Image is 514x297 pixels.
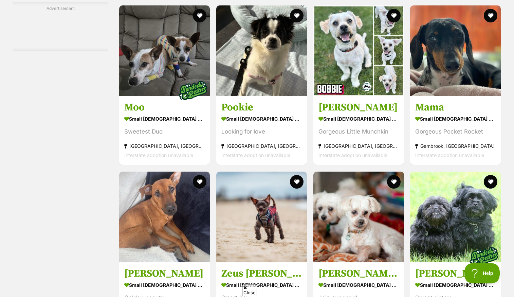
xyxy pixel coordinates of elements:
[221,142,302,151] strong: [GEOGRAPHIC_DATA], [GEOGRAPHIC_DATA]
[464,263,500,283] iframe: Help Scout Beacon - Open
[124,127,205,137] div: Sweetest Duo
[124,267,205,280] h3: [PERSON_NAME]
[318,267,399,280] h3: [PERSON_NAME] and [PERSON_NAME]
[415,114,496,124] strong: small [DEMOGRAPHIC_DATA] Dog
[216,96,307,165] a: Pookie small [DEMOGRAPHIC_DATA] Dog Looking for love [GEOGRAPHIC_DATA], [GEOGRAPHIC_DATA] Interst...
[313,172,404,262] img: Wally and Ollie Peggotty - Maltese Dog
[313,96,404,165] a: [PERSON_NAME] small [DEMOGRAPHIC_DATA] Dog Gorgeous Little Munchkin [GEOGRAPHIC_DATA], [GEOGRAPHI...
[221,101,302,114] h3: Pookie
[13,2,108,51] div: Advertisement
[124,142,205,151] strong: [GEOGRAPHIC_DATA], [GEOGRAPHIC_DATA]
[318,101,399,114] h3: [PERSON_NAME]
[410,96,501,165] a: Mama small [DEMOGRAPHIC_DATA] Dog Gorgeous Pocket Rocket Gembrook, [GEOGRAPHIC_DATA] Interstate a...
[484,9,497,22] button: favourite
[484,175,497,189] button: favourite
[124,114,205,124] strong: small [DEMOGRAPHIC_DATA] Dog
[318,142,399,151] strong: [GEOGRAPHIC_DATA], [GEOGRAPHIC_DATA]
[124,153,193,158] span: Interstate adoption unavailable
[221,267,302,280] h3: Zeus [PERSON_NAME]
[119,172,210,262] img: Missy Peggotty - Australian Terrier Dog
[119,5,210,96] img: Moo - Jack Russell Terrier Dog
[318,280,399,290] strong: small [DEMOGRAPHIC_DATA] Dog
[221,127,302,137] div: Looking for love
[415,267,496,280] h3: [PERSON_NAME] and [PERSON_NAME]
[415,127,496,137] div: Gorgeous Pocket Rocket
[221,153,290,158] span: Interstate adoption unavailable
[124,280,205,290] strong: small [DEMOGRAPHIC_DATA] Dog
[318,127,399,137] div: Gorgeous Little Munchkin
[467,240,501,274] img: bonded besties
[318,114,399,124] strong: small [DEMOGRAPHIC_DATA] Dog
[410,5,501,96] img: Mama - Dachshund (Miniature Smooth Haired) Dog
[313,5,404,96] img: Bobbie - Maltese Dog
[193,175,206,189] button: favourite
[290,175,304,189] button: favourite
[387,175,400,189] button: favourite
[415,280,496,290] strong: small [DEMOGRAPHIC_DATA] Dog
[387,9,400,22] button: favourite
[415,142,496,151] strong: Gembrook, [GEOGRAPHIC_DATA]
[242,284,257,296] span: Close
[124,101,205,114] h3: Moo
[193,9,206,22] button: favourite
[216,5,307,96] img: Pookie - Chihuahua Dog
[318,153,387,158] span: Interstate adoption unavailable
[119,96,210,165] a: Moo small [DEMOGRAPHIC_DATA] Dog Sweetest Duo [GEOGRAPHIC_DATA], [GEOGRAPHIC_DATA] Interstate ado...
[216,172,307,262] img: Zeus Rivero - Poodle Dog
[410,172,501,262] img: Dixie and Peppa Tamblyn - Maltese x Shih Tzu Dog
[415,153,484,158] span: Interstate adoption unavailable
[415,101,496,114] h3: Mama
[221,114,302,124] strong: small [DEMOGRAPHIC_DATA] Dog
[221,280,302,290] strong: small [DEMOGRAPHIC_DATA] Dog
[176,74,210,108] img: bonded besties
[290,9,304,22] button: favourite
